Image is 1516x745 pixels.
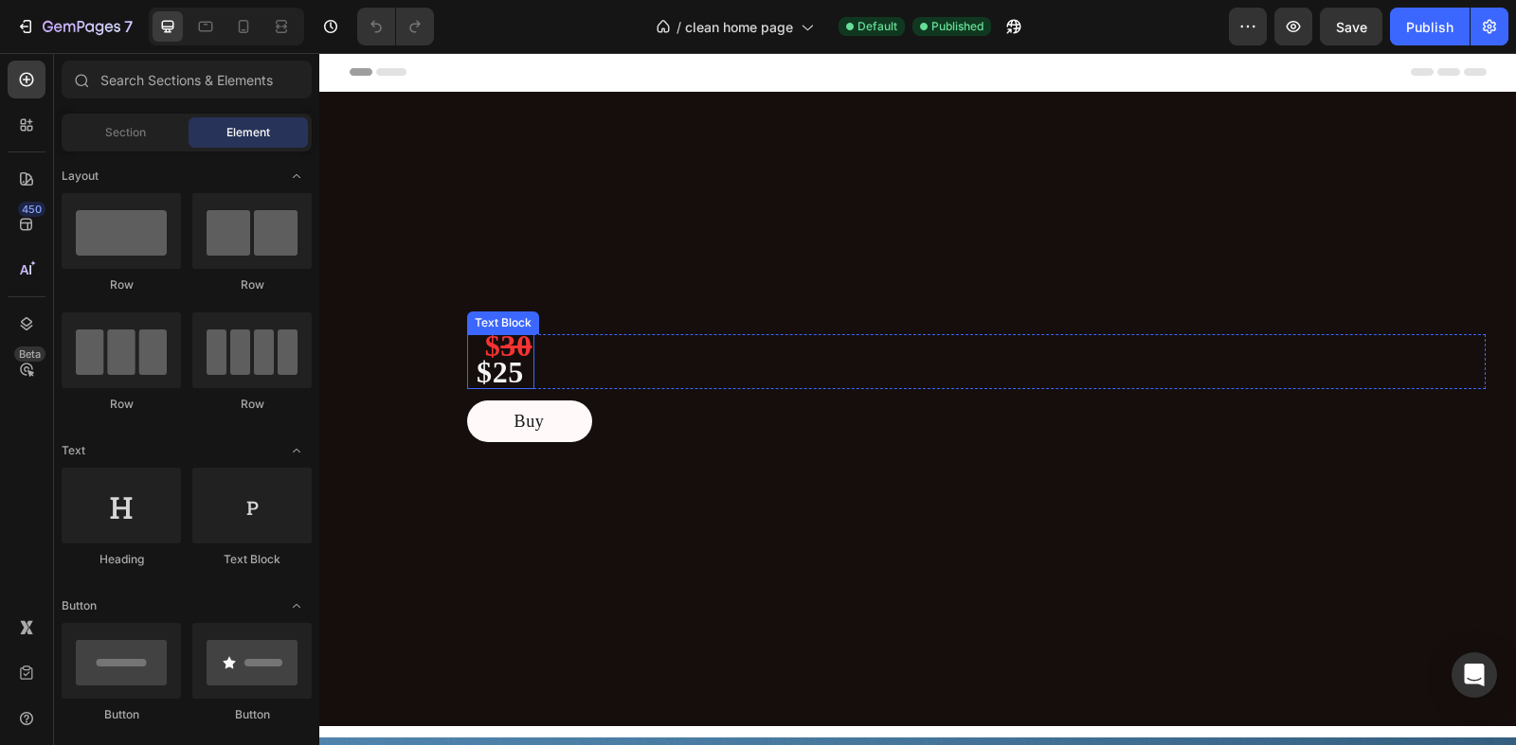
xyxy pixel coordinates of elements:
span: Text [62,442,85,459]
div: Row [62,276,181,293]
input: Search Sections & Elements [62,61,312,98]
div: Undo/Redo [357,8,434,45]
div: Row [192,396,312,413]
span: Button [62,597,97,614]
div: Beta [14,346,45,362]
span: Save [1336,19,1367,35]
div: Button [62,706,181,723]
span: Published [931,18,984,35]
span: clean home page [685,17,793,37]
div: Open Intercom Messenger [1452,652,1497,698]
span: Default [857,18,897,35]
button: Publish [1390,8,1470,45]
span: Section [105,124,146,141]
div: Text Block [192,551,312,568]
div: Button [192,706,312,723]
div: 450 [18,202,45,217]
button: Save [1320,8,1382,45]
span: Toggle open [281,161,312,191]
span: / [677,17,681,37]
div: Row [192,276,312,293]
iframe: Design area [319,53,1516,745]
div: Row [62,396,181,413]
button: 7 [8,8,141,45]
span: Toggle open [281,435,312,466]
div: Publish [1406,17,1453,37]
span: Toggle open [281,591,312,621]
div: Heading [62,551,181,568]
p: 7 [124,15,133,38]
span: Element [226,124,270,141]
span: Layout [62,168,99,185]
